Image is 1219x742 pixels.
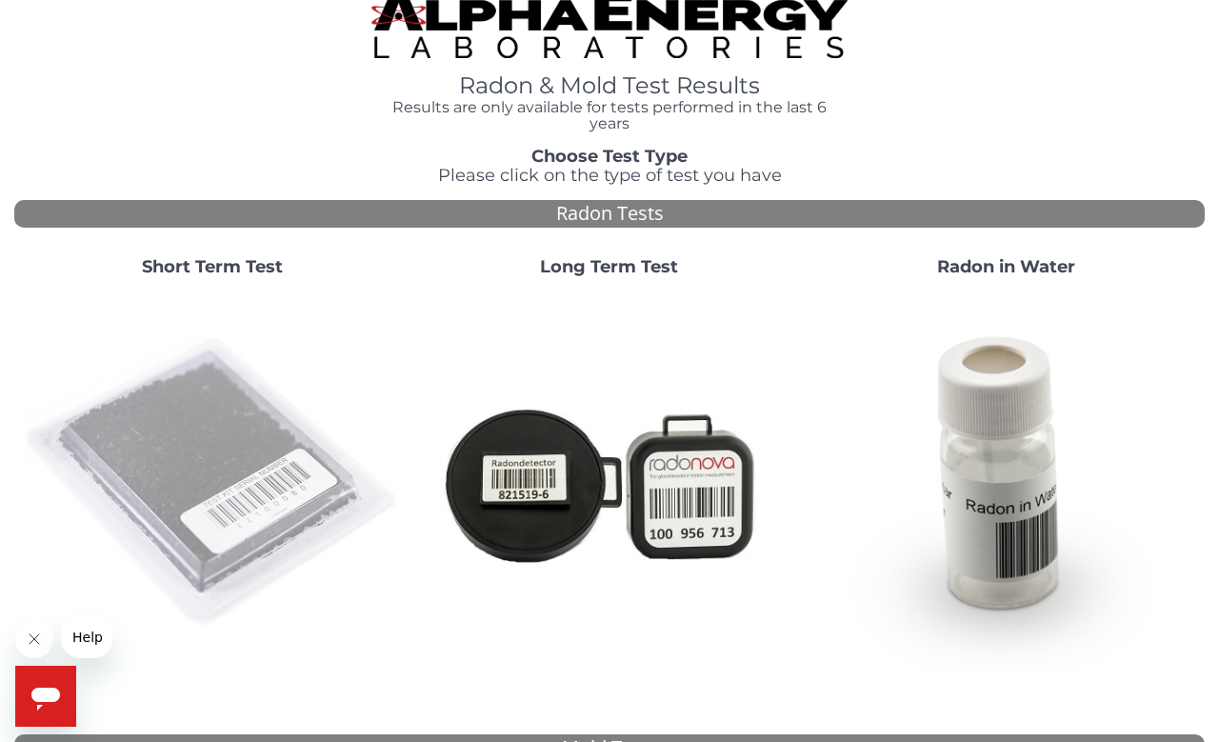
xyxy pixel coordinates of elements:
iframe: Close message [15,620,53,658]
div: Radon Tests [14,200,1205,228]
h1: Radon & Mold Test Results [371,73,848,98]
img: Radtrak2vsRadtrak3.jpg [419,292,801,674]
strong: Long Term Test [540,256,678,277]
strong: Radon in Water [937,256,1075,277]
iframe: Button to launch messaging window [15,666,76,727]
img: RadoninWater.jpg [815,292,1197,674]
h4: Results are only available for tests performed in the last 6 years [371,99,848,132]
strong: Choose Test Type [531,146,688,167]
strong: Short Term Test [142,256,283,277]
span: Please click on the type of test you have [438,165,782,186]
img: ShortTerm.jpg [22,292,404,674]
iframe: Message from company [61,616,112,658]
